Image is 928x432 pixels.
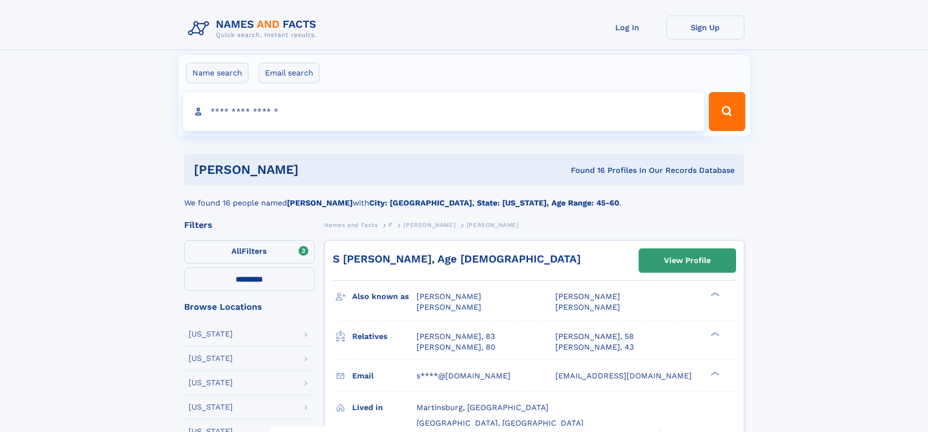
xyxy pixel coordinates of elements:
[333,253,581,265] a: S [PERSON_NAME], Age [DEMOGRAPHIC_DATA]
[184,221,315,229] div: Filters
[403,222,455,228] span: [PERSON_NAME]
[324,219,378,231] a: Names and Facts
[417,302,481,312] span: [PERSON_NAME]
[708,291,720,298] div: ❯
[555,292,620,301] span: [PERSON_NAME]
[555,302,620,312] span: [PERSON_NAME]
[708,370,720,376] div: ❯
[417,418,584,428] span: [GEOGRAPHIC_DATA], [GEOGRAPHIC_DATA]
[194,164,435,176] h1: [PERSON_NAME]
[389,222,393,228] span: F
[352,399,417,416] h3: Lived in
[417,342,495,353] a: [PERSON_NAME], 80
[664,249,711,272] div: View Profile
[555,331,634,342] a: [PERSON_NAME], 58
[259,63,320,83] label: Email search
[369,198,619,207] b: City: [GEOGRAPHIC_DATA], State: [US_STATE], Age Range: 45-60
[417,403,549,412] span: Martinsburg, [GEOGRAPHIC_DATA]
[184,16,324,42] img: Logo Names and Facts
[435,165,735,176] div: Found 16 Profiles In Our Records Database
[352,368,417,384] h3: Email
[231,246,242,256] span: All
[666,16,744,39] a: Sign Up
[183,92,705,131] input: search input
[555,342,634,353] a: [PERSON_NAME], 43
[417,331,495,342] a: [PERSON_NAME], 83
[186,63,248,83] label: Name search
[417,292,481,301] span: [PERSON_NAME]
[352,288,417,305] h3: Also known as
[389,219,393,231] a: F
[189,355,233,362] div: [US_STATE]
[709,92,745,131] button: Search Button
[189,379,233,387] div: [US_STATE]
[555,371,692,380] span: [EMAIL_ADDRESS][DOMAIN_NAME]
[352,328,417,345] h3: Relatives
[467,222,519,228] span: [PERSON_NAME]
[588,16,666,39] a: Log In
[708,331,720,337] div: ❯
[189,330,233,338] div: [US_STATE]
[184,240,315,263] label: Filters
[403,219,455,231] a: [PERSON_NAME]
[639,249,736,272] a: View Profile
[189,403,233,411] div: [US_STATE]
[184,186,744,209] div: We found 16 people named with .
[184,302,315,311] div: Browse Locations
[287,198,353,207] b: [PERSON_NAME]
